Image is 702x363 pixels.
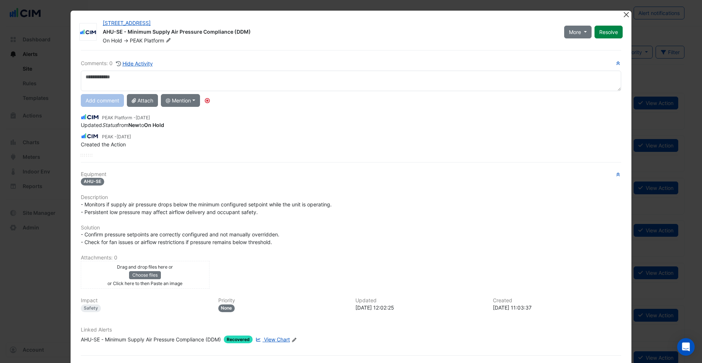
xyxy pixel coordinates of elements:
button: Resolve [595,26,623,38]
small: or Click here to then Paste an image [107,281,182,286]
h6: Description [81,194,621,201]
div: [DATE] 12:02:25 [355,304,484,311]
span: Created the Action [81,141,126,147]
h6: Equipment [81,171,621,177]
div: [DATE] 11:03:37 [493,304,622,311]
div: AHU-SE - Minimum Supply Air Pressure Compliance (DDM) [103,28,555,37]
span: PEAK [130,37,143,44]
h6: Updated [355,297,484,304]
div: None [218,304,235,312]
small: PEAK - [102,134,131,140]
span: 2025-08-04 11:03:37 [117,134,131,139]
span: AHU-SE [81,178,104,186]
button: @ Mention [161,94,200,107]
strong: New [128,122,139,128]
div: Tooltip anchor [204,97,211,104]
span: Platform [144,37,173,44]
img: CIM [81,113,99,121]
button: Close [622,11,630,18]
button: Hide Activity [116,59,153,68]
button: Attach [127,94,158,107]
h6: Linked Alerts [81,327,621,333]
div: Open Intercom Messenger [677,338,695,356]
em: Status [102,122,117,128]
button: Choose files [129,271,161,279]
div: Safety [81,304,101,312]
span: -> [124,37,128,44]
h6: Impact [81,297,210,304]
strong: On Hold [144,122,164,128]
h6: Solution [81,225,621,231]
h6: Created [493,297,622,304]
span: More [569,28,581,36]
div: Comments: 0 [81,59,153,68]
a: View Chart [254,336,290,343]
fa-icon: Edit Linked Alerts [291,337,297,343]
button: More [564,26,592,38]
img: CIM [81,132,99,140]
span: - Monitors if supply air pressure drops below the minimum configured setpoint while the unit is o... [81,201,333,215]
a: [STREET_ADDRESS] [103,20,151,26]
h6: Attachments: 0 [81,255,621,261]
span: View Chart [264,336,290,343]
span: - Confirm pressure setpoints are correctly configured and not manually overridden. - Check for fa... [81,231,281,245]
small: Drag and drop files here or [117,264,173,270]
span: Recovered [224,336,253,343]
h6: Priority [218,297,347,304]
span: 2025-08-05 12:02:25 [136,115,150,120]
span: Updated from to [81,122,164,128]
small: PEAK Platform - [102,115,150,121]
div: AHU-SE - Minimum Supply Air Pressure Compliance (DDM) [81,336,221,343]
img: CIM [80,29,97,36]
span: On Hold [103,37,122,44]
